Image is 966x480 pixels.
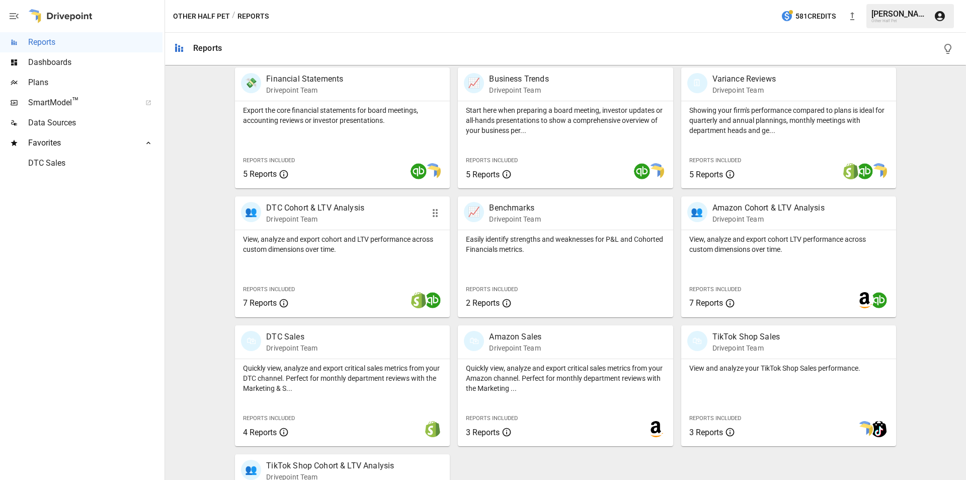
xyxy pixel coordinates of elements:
[466,286,518,293] span: Reports Included
[871,163,887,179] img: smart model
[243,298,277,308] span: 7 Reports
[464,73,484,93] div: 📈
[634,163,650,179] img: quickbooks
[871,9,928,19] div: [PERSON_NAME]
[687,202,707,222] div: 👥
[241,331,261,351] div: 🛍
[712,343,780,353] p: Drivepoint Team
[712,214,825,224] p: Drivepoint Team
[243,157,295,164] span: Reports Included
[464,331,484,351] div: 🛍
[689,363,888,373] p: View and analyze your TikTok Shop Sales performance.
[689,105,888,135] p: Showing your firm's performance compared to plans is ideal for quarterly and annual plannings, mo...
[28,117,163,129] span: Data Sources
[648,421,664,437] img: amazon
[466,170,500,179] span: 5 Reports
[489,202,540,214] p: Benchmarks
[266,343,317,353] p: Drivepoint Team
[28,56,163,68] span: Dashboards
[173,10,230,23] button: Other Half Pet
[712,85,776,95] p: Drivepoint Team
[466,157,518,164] span: Reports Included
[648,163,664,179] img: smart model
[489,331,541,343] p: Amazon Sales
[28,36,163,48] span: Reports
[72,95,79,108] span: ™
[689,428,723,437] span: 3 Reports
[266,331,317,343] p: DTC Sales
[712,202,825,214] p: Amazon Cohort & LTV Analysis
[266,202,364,214] p: DTC Cohort & LTV Analysis
[466,415,518,422] span: Reports Included
[466,234,665,254] p: Easily identify strengths and weaknesses for P&L and Cohorted Financials metrics.
[857,421,873,437] img: smart model
[689,170,723,179] span: 5 Reports
[411,292,427,308] img: shopify
[243,105,442,125] p: Export the core financial statements for board meetings, accounting reviews or investor presentat...
[411,163,427,179] img: quickbooks
[241,73,261,93] div: 💸
[871,292,887,308] img: quickbooks
[28,77,163,89] span: Plans
[843,163,859,179] img: shopify
[466,428,500,437] span: 3 Reports
[712,331,780,343] p: TikTok Shop Sales
[232,10,235,23] div: /
[425,163,441,179] img: smart model
[689,286,741,293] span: Reports Included
[689,298,723,308] span: 7 Reports
[243,363,442,393] p: Quickly view, analyze and export critical sales metrics from your DTC channel. Perfect for monthl...
[857,292,873,308] img: amazon
[243,415,295,422] span: Reports Included
[689,415,741,422] span: Reports Included
[243,234,442,254] p: View, analyze and export cohort and LTV performance across custom dimensions over time.
[266,73,343,85] p: Financial Statements
[243,428,277,437] span: 4 Reports
[857,163,873,179] img: quickbooks
[712,73,776,85] p: Variance Reviews
[28,157,163,169] span: DTC Sales
[28,137,134,149] span: Favorites
[689,234,888,254] p: View, analyze and export cohort LTV performance across custom dimensions over time.
[466,363,665,393] p: Quickly view, analyze and export critical sales metrics from your Amazon channel. Perfect for mon...
[489,85,548,95] p: Drivepoint Team
[425,292,441,308] img: quickbooks
[243,286,295,293] span: Reports Included
[241,460,261,480] div: 👥
[266,85,343,95] p: Drivepoint Team
[28,97,134,109] span: SmartModel
[266,460,394,472] p: TikTok Shop Cohort & LTV Analysis
[489,73,548,85] p: Business Trends
[795,10,836,23] span: 581 Credits
[489,343,541,353] p: Drivepoint Team
[842,6,862,26] button: New version available, click to update!
[243,169,277,179] span: 5 Reports
[871,421,887,437] img: tiktok
[466,298,500,308] span: 2 Reports
[466,105,665,135] p: Start here when preparing a board meeting, investor updates or all-hands presentations to show a ...
[425,421,441,437] img: shopify
[689,157,741,164] span: Reports Included
[777,7,840,26] button: 581Credits
[241,202,261,222] div: 👥
[687,331,707,351] div: 🛍
[266,214,364,224] p: Drivepoint Team
[193,43,222,53] div: Reports
[687,73,707,93] div: 🗓
[464,202,484,222] div: 📈
[871,19,928,23] div: Other Half Pet
[489,214,540,224] p: Drivepoint Team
